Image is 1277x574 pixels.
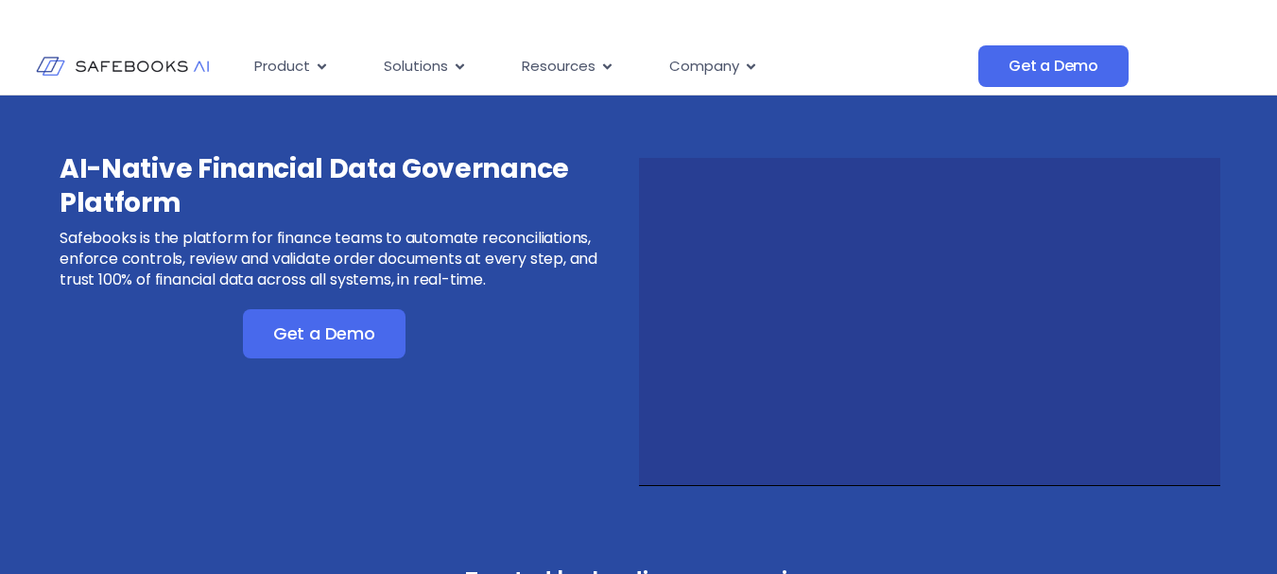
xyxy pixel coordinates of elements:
[254,56,310,78] span: Product
[239,48,978,85] nav: Menu
[60,228,635,290] p: Safebooks is the platform for finance teams to automate reconciliations, enforce controls, review...
[243,309,406,358] a: Get a Demo
[239,48,978,85] div: Menu Toggle
[522,56,595,78] span: Resources
[273,324,375,343] span: Get a Demo
[669,56,739,78] span: Company
[60,152,635,220] h3: AI-Native Financial Data Governance Platform
[384,56,448,78] span: Solutions
[1009,57,1098,76] span: Get a Demo
[978,45,1129,87] a: Get a Demo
